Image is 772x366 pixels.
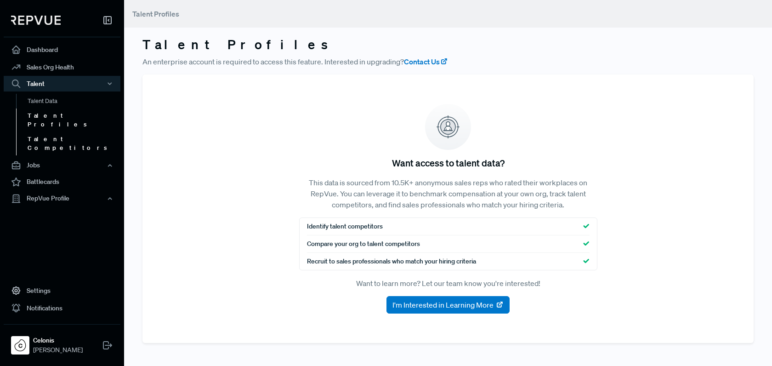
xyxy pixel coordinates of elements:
[299,177,597,210] p: This data is sourced from 10.5K+ anonymous sales reps who rated their workplaces on RepVue. You c...
[392,299,494,310] span: I'm Interested in Learning More
[13,338,28,353] img: Celonis
[4,299,120,317] a: Notifications
[392,157,505,168] h5: Want access to talent data?
[11,16,61,25] img: RepVue
[4,158,120,173] button: Jobs
[132,9,179,18] span: Talent Profiles
[307,239,420,249] span: Compare your org to talent competitors
[4,191,120,206] button: RepVue Profile
[404,56,448,67] a: Contact Us
[386,296,510,314] button: I'm Interested in Learning More
[16,109,133,132] a: Talent Profiles
[142,37,754,52] h3: Talent Profiles
[4,324,120,359] a: CelonisCelonis[PERSON_NAME]
[4,58,120,76] a: Sales Org Health
[33,336,83,345] strong: Celonis
[299,278,597,289] p: Want to learn more? Let our team know you're interested!
[33,345,83,355] span: [PERSON_NAME]
[4,173,120,191] a: Battlecards
[142,56,754,67] p: An enterprise account is required to access this feature. Interested in upgrading?
[307,222,383,231] span: Identify talent competitors
[4,41,120,58] a: Dashboard
[16,132,133,155] a: Talent Competitors
[4,76,120,91] button: Talent
[4,282,120,299] a: Settings
[307,257,476,266] span: Recruit to sales professionals who match your hiring criteria
[16,94,133,109] a: Talent Data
